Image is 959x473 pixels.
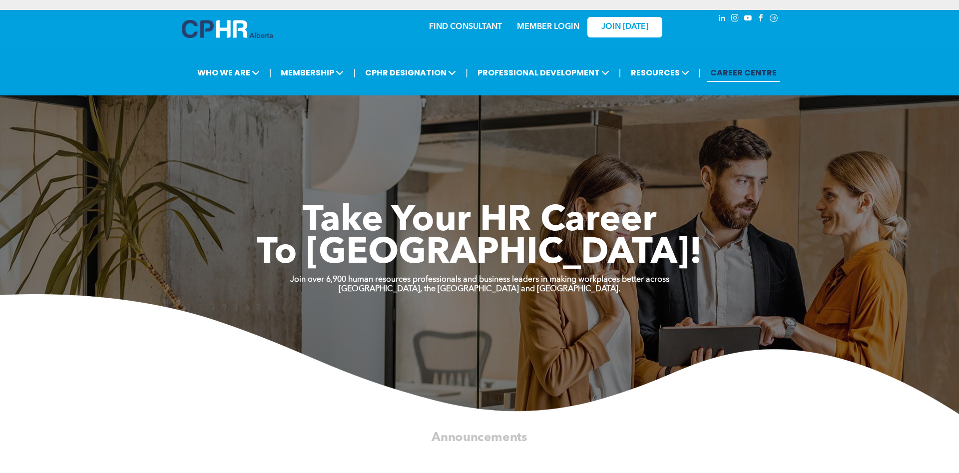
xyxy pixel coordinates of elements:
span: To [GEOGRAPHIC_DATA]! [257,236,702,272]
a: facebook [755,12,766,26]
li: | [353,62,356,83]
span: Announcements [432,431,527,443]
span: WHO WE ARE [194,63,263,82]
li: | [699,62,701,83]
a: Social network [768,12,779,26]
a: FIND CONSULTANT [429,23,502,31]
strong: Join over 6,900 human resources professionals and business leaders in making workplaces better ac... [290,276,669,284]
span: PROFESSIONAL DEVELOPMENT [475,63,612,82]
strong: [GEOGRAPHIC_DATA], the [GEOGRAPHIC_DATA] and [GEOGRAPHIC_DATA]. [339,285,620,293]
li: | [619,62,621,83]
a: linkedin [716,12,727,26]
span: RESOURCES [628,63,692,82]
span: MEMBERSHIP [278,63,347,82]
span: CPHR DESIGNATION [362,63,459,82]
span: JOIN [DATE] [601,22,648,32]
a: youtube [742,12,753,26]
a: JOIN [DATE] [587,17,662,37]
li: | [466,62,468,83]
a: CAREER CENTRE [707,63,780,82]
li: | [269,62,272,83]
img: A blue and white logo for cp alberta [182,20,273,38]
a: instagram [729,12,740,26]
span: Take Your HR Career [303,203,657,239]
a: MEMBER LOGIN [517,23,579,31]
